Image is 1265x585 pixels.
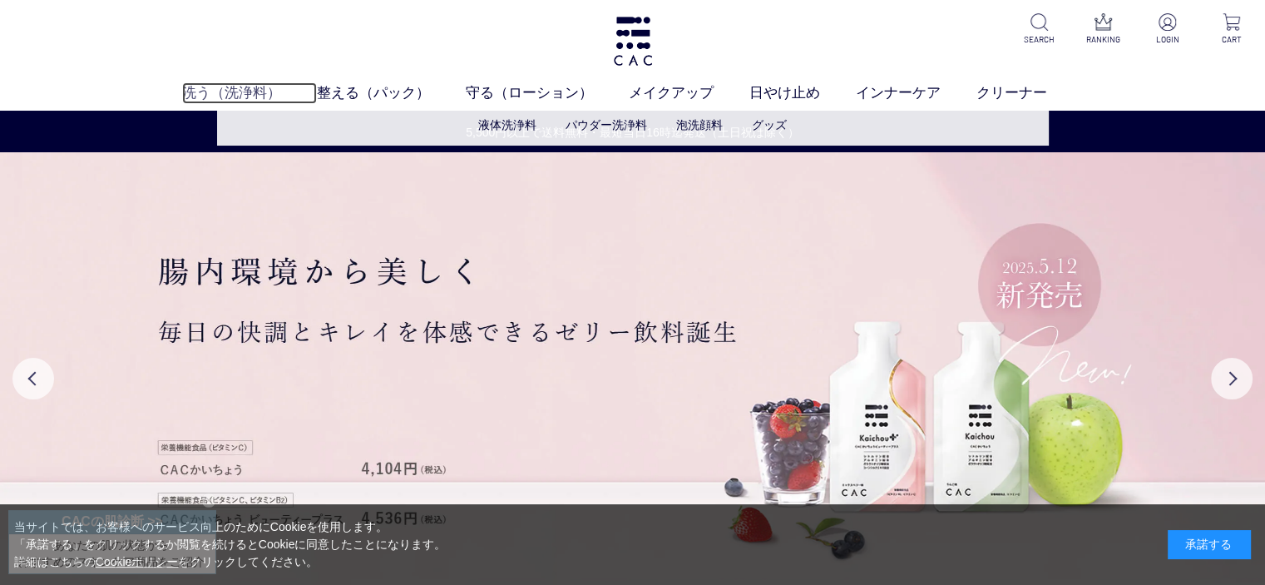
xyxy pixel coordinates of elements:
a: メイクアップ [629,82,749,104]
a: 守る（ローション） [466,82,629,104]
p: LOGIN [1147,33,1188,46]
a: グッズ [752,118,787,131]
a: LOGIN [1147,13,1188,46]
a: クリーナー [976,82,1083,104]
div: 承諾する [1168,530,1251,559]
img: logo [611,17,655,66]
a: SEARCH [1019,13,1060,46]
a: パウダー洗浄料 [566,118,647,131]
a: 整える（パック） [317,82,466,104]
a: 日やけ止め [749,82,856,104]
a: 洗う（洗浄料） [182,82,317,104]
a: CART [1211,13,1252,46]
a: 5,500円以上で送料無料・最短当日16時迄発送（土日祝は除く） [1,124,1264,141]
p: SEARCH [1019,33,1060,46]
a: 泡洗顔料 [676,118,723,131]
p: CART [1211,33,1252,46]
button: Next [1211,358,1253,399]
p: RANKING [1083,33,1124,46]
button: Previous [12,358,54,399]
a: 液体洗浄料 [478,118,536,131]
a: インナーケア [856,82,976,104]
div: 当サイトでは、お客様へのサービス向上のためにCookieを使用します。 「承諾する」をクリックするか閲覧を続けるとCookieに同意したことになります。 詳細はこちらの をクリックしてください。 [14,518,447,571]
a: RANKING [1083,13,1124,46]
